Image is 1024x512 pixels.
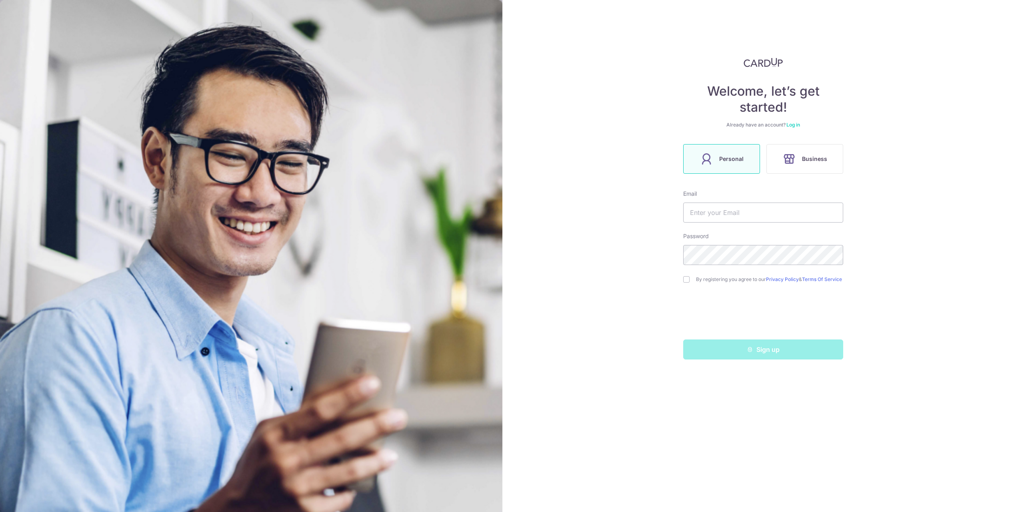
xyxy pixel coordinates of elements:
[802,154,827,164] span: Business
[719,154,744,164] span: Personal
[683,232,709,240] label: Password
[683,190,697,198] label: Email
[763,144,846,174] a: Business
[766,276,799,282] a: Privacy Policy
[683,203,843,223] input: Enter your Email
[680,144,763,174] a: Personal
[802,276,842,282] a: Terms Of Service
[786,122,800,128] a: Log in
[702,299,824,330] iframe: reCAPTCHA
[744,58,783,67] img: CardUp Logo
[683,122,843,128] div: Already have an account?
[683,83,843,115] h4: Welcome, let’s get started!
[696,276,843,283] label: By registering you agree to our &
